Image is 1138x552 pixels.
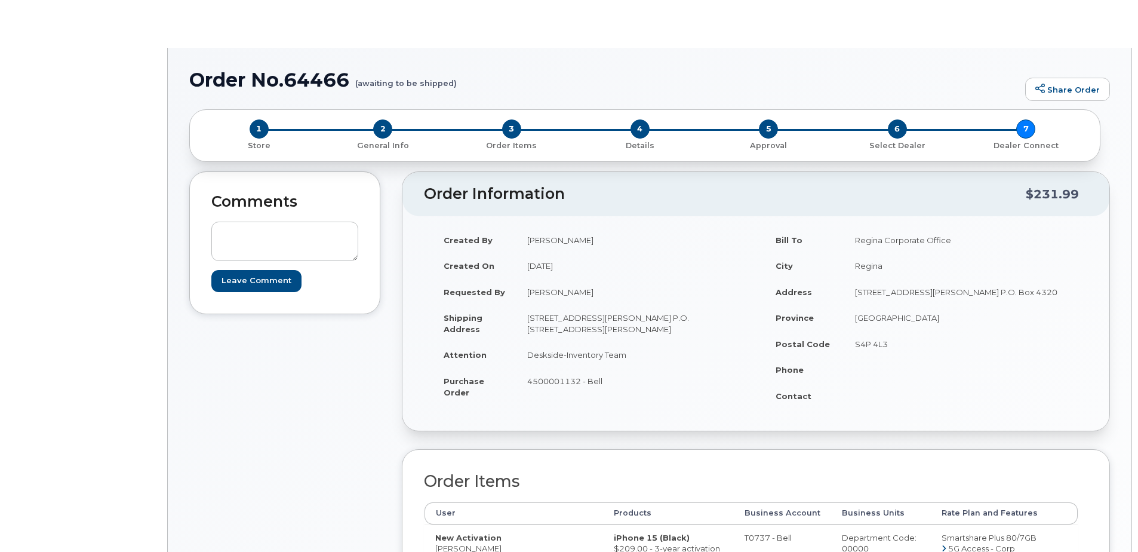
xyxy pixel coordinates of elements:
span: 3 [502,119,521,139]
span: 6 [888,119,907,139]
strong: Purchase Order [444,376,484,397]
span: 4500001132 - Bell [527,376,602,386]
strong: Province [776,313,814,323]
strong: Phone [776,365,804,375]
th: Rate Plan and Features [931,502,1078,524]
strong: Contact [776,391,811,401]
th: User [425,502,603,524]
strong: Address [776,287,812,297]
p: General Info [323,140,442,151]
strong: City [776,261,793,271]
p: Store [204,140,313,151]
td: S4P 4L3 [844,331,1079,357]
span: 1 [250,119,269,139]
td: [PERSON_NAME] [516,227,747,253]
strong: Attention [444,350,487,360]
strong: Requested By [444,287,505,297]
td: Deskside-Inventory Team [516,342,747,368]
td: Regina [844,253,1079,279]
strong: New Activation [435,533,502,542]
a: 5 Approval [705,139,833,151]
span: 5 [759,119,778,139]
td: [PERSON_NAME] [516,279,747,305]
strong: Postal Code [776,339,830,349]
td: Regina Corporate Office [844,227,1079,253]
th: Business Account [734,502,831,524]
input: Leave Comment [211,270,302,292]
h2: Comments [211,194,358,210]
p: Details [580,140,699,151]
p: Select Dealer [838,140,956,151]
span: 2 [373,119,392,139]
strong: Created On [444,261,494,271]
td: [STREET_ADDRESS][PERSON_NAME] P.O. [STREET_ADDRESS][PERSON_NAME] [516,305,747,342]
a: 3 Order Items [447,139,576,151]
h2: Order Information [424,186,1026,203]
p: Order Items [452,140,571,151]
strong: Shipping Address [444,313,482,334]
a: 1 Store [199,139,318,151]
th: Business Units [831,502,931,524]
small: (awaiting to be shipped) [355,69,457,88]
a: 2 General Info [318,139,447,151]
td: [GEOGRAPHIC_DATA] [844,305,1079,331]
a: 6 Select Dealer [833,139,961,151]
a: 4 Details [576,139,704,151]
strong: iPhone 15 (Black) [614,533,690,542]
span: 4 [630,119,650,139]
strong: Created By [444,235,493,245]
p: Approval [709,140,828,151]
th: Products [603,502,734,524]
td: [STREET_ADDRESS][PERSON_NAME] P.O. Box 4320 [844,279,1079,305]
td: [DATE] [516,253,747,279]
div: $231.99 [1026,183,1079,206]
a: Share Order [1025,78,1110,102]
h1: Order No.64466 [189,69,1019,90]
strong: Bill To [776,235,802,245]
h2: Order Items [424,473,1078,490]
